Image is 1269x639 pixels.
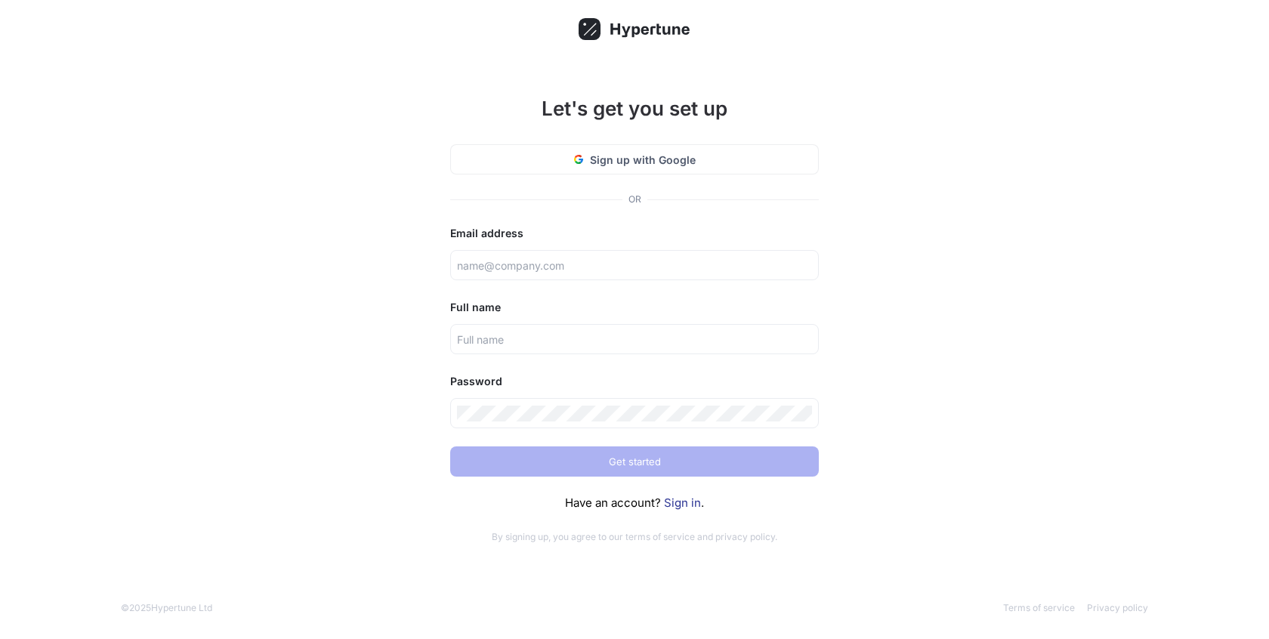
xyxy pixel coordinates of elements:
[450,94,819,123] h1: Let's get you set up
[450,224,819,242] div: Email address
[457,258,812,273] input: name@company.com
[450,530,819,544] p: By signing up, you agree to our and .
[121,601,212,615] div: © 2025 Hypertune Ltd
[450,446,819,477] button: Get started
[664,495,701,510] a: Sign in
[628,193,641,206] div: OR
[609,457,661,466] span: Get started
[625,531,695,542] a: terms of service
[450,372,819,390] div: Password
[1003,602,1075,613] a: Terms of service
[590,152,696,168] span: Sign up with Google
[450,144,819,174] button: Sign up with Google
[457,332,812,347] input: Full name
[715,531,775,542] a: privacy policy
[450,298,819,316] div: Full name
[1087,602,1148,613] a: Privacy policy
[450,495,819,512] div: Have an account? .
